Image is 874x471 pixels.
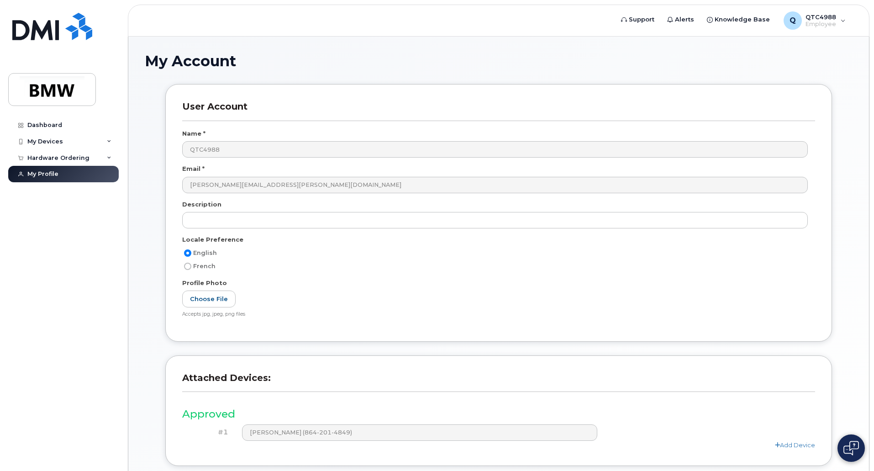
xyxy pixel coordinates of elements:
img: Open chat [843,441,859,455]
label: Choose File [182,291,236,307]
label: Locale Preference [182,235,243,244]
h3: Approved [182,408,815,420]
input: English [184,249,191,257]
h4: #1 [189,429,228,436]
h3: User Account [182,101,815,121]
span: French [193,263,216,270]
label: Description [182,200,221,209]
h1: My Account [145,53,853,69]
input: French [184,263,191,270]
label: Profile Photo [182,279,227,287]
label: Name * [182,129,205,138]
h3: Attached Devices: [182,372,815,392]
div: Accepts jpg, jpeg, png files [182,311,808,318]
a: Add Device [775,441,815,449]
span: English [193,249,217,256]
label: Email * [182,164,205,173]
